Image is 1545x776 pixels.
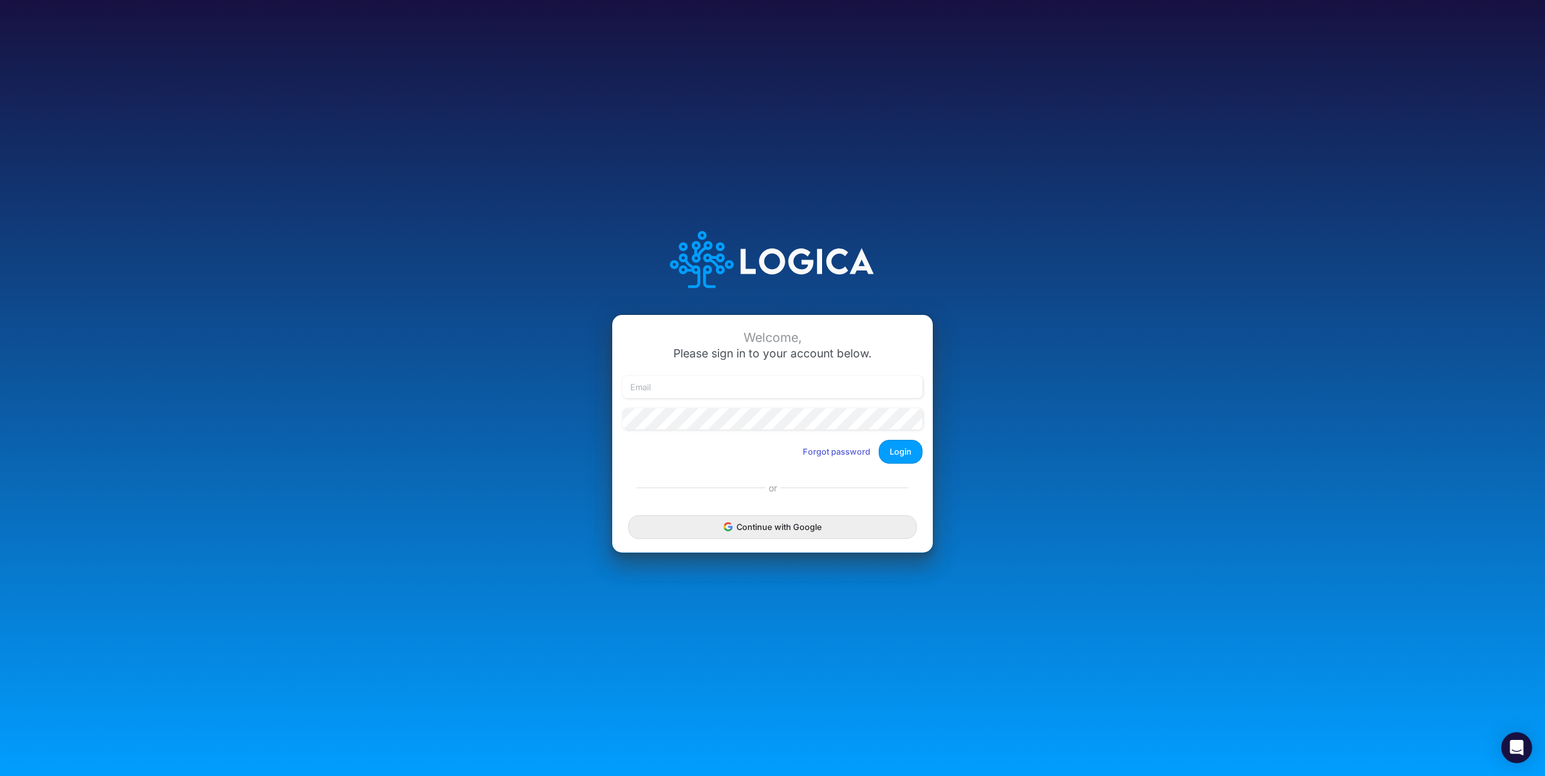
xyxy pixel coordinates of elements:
div: Open Intercom Messenger [1501,732,1532,763]
button: Forgot password [794,441,879,462]
button: Login [879,440,922,464]
button: Continue with Google [628,515,917,539]
span: Please sign in to your account below. [673,346,872,360]
input: Email [623,376,922,398]
div: Welcome, [623,330,922,345]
